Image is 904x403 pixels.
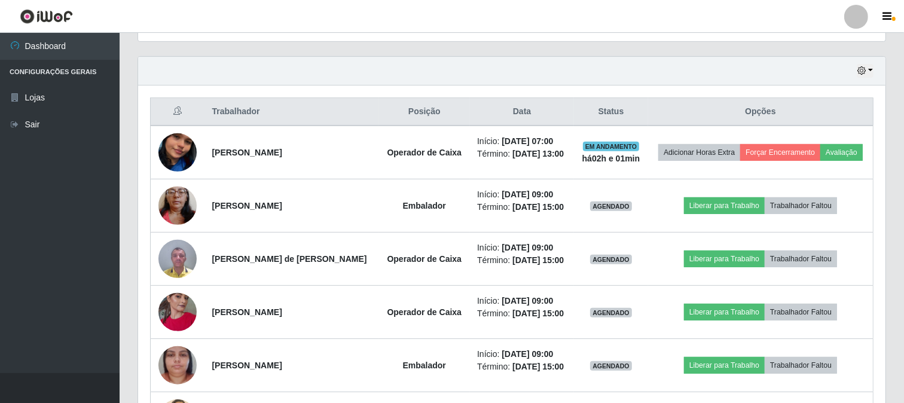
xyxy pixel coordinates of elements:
[820,144,863,161] button: Avaliação
[590,255,632,264] span: AGENDADO
[477,307,567,320] li: Término:
[477,295,567,307] li: Início:
[477,135,567,148] li: Início:
[684,304,765,320] button: Liberar para Trabalho
[477,201,567,213] li: Término:
[204,98,378,126] th: Trabalhador
[658,144,740,161] button: Adicionar Horas Extra
[158,172,197,240] img: 1755643695220.jpeg
[158,278,197,346] img: 1756285916446.jpeg
[378,98,470,126] th: Posição
[765,357,837,374] button: Trabalhador Faltou
[502,190,553,199] time: [DATE] 09:00
[574,98,648,126] th: Status
[403,201,446,210] strong: Embalador
[740,144,820,161] button: Forçar Encerramento
[502,243,553,252] time: [DATE] 09:00
[477,348,567,361] li: Início:
[470,98,574,126] th: Data
[512,255,564,265] time: [DATE] 15:00
[212,307,282,317] strong: [PERSON_NAME]
[387,148,462,157] strong: Operador de Caixa
[403,361,446,370] strong: Embalador
[590,202,632,211] span: AGENDADO
[212,361,282,370] strong: [PERSON_NAME]
[502,136,553,146] time: [DATE] 07:00
[512,362,564,371] time: [DATE] 15:00
[765,304,837,320] button: Trabalhador Faltou
[684,357,765,374] button: Liberar para Trabalho
[212,148,282,157] strong: [PERSON_NAME]
[158,331,197,399] img: 1752158526360.jpeg
[582,154,640,163] strong: há 02 h e 01 min
[590,361,632,371] span: AGENDADO
[648,98,874,126] th: Opções
[212,254,367,264] strong: [PERSON_NAME] de [PERSON_NAME]
[684,197,765,214] button: Liberar para Trabalho
[512,309,564,318] time: [DATE] 15:00
[387,307,462,317] strong: Operador de Caixa
[158,118,197,187] img: 1745345508904.jpeg
[158,233,197,284] img: 1734563088725.jpeg
[477,242,567,254] li: Início:
[20,9,73,24] img: CoreUI Logo
[684,251,765,267] button: Liberar para Trabalho
[477,188,567,201] li: Início:
[502,349,553,359] time: [DATE] 09:00
[512,202,564,212] time: [DATE] 15:00
[590,308,632,317] span: AGENDADO
[512,149,564,158] time: [DATE] 13:00
[387,254,462,264] strong: Operador de Caixa
[477,254,567,267] li: Término:
[212,201,282,210] strong: [PERSON_NAME]
[765,251,837,267] button: Trabalhador Faltou
[765,197,837,214] button: Trabalhador Faltou
[477,148,567,160] li: Término:
[583,142,640,151] span: EM ANDAMENTO
[477,361,567,373] li: Término:
[502,296,553,306] time: [DATE] 09:00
